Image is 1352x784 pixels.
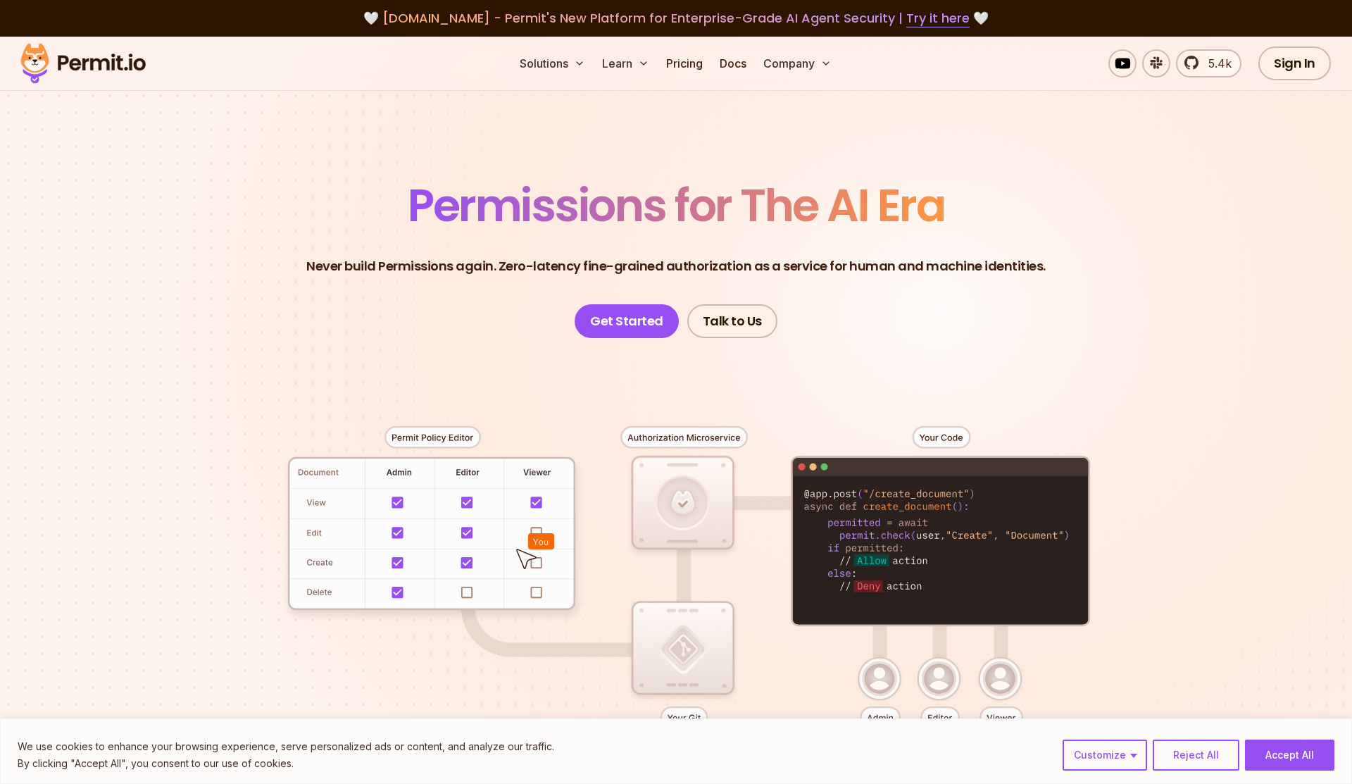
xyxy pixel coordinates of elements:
a: Try it here [906,9,970,27]
a: Docs [714,49,752,77]
p: Never build Permissions again. Zero-latency fine-grained authorization as a service for human and... [306,256,1046,276]
img: Permit logo [14,39,152,87]
span: Permissions for The AI Era [408,174,944,237]
a: Sign In [1258,46,1331,80]
a: Pricing [661,49,708,77]
a: 5.4k [1176,49,1241,77]
button: Solutions [514,49,591,77]
button: Customize [1063,740,1147,771]
a: Get Started [575,304,679,338]
p: By clicking "Accept All", you consent to our use of cookies. [18,755,554,772]
a: Talk to Us [687,304,777,338]
button: Reject All [1153,740,1239,771]
div: 🤍 🤍 [34,8,1318,28]
span: 5.4k [1200,55,1232,72]
span: [DOMAIN_NAME] - Permit's New Platform for Enterprise-Grade AI Agent Security | [382,9,970,27]
p: We use cookies to enhance your browsing experience, serve personalized ads or content, and analyz... [18,738,554,755]
button: Company [758,49,837,77]
button: Accept All [1245,740,1334,771]
button: Learn [596,49,655,77]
